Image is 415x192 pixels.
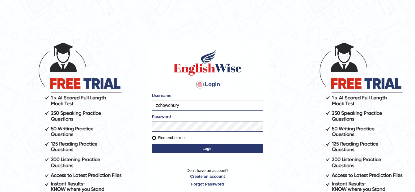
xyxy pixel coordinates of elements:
[152,114,171,120] label: Password
[152,144,263,153] button: Login
[152,173,263,179] a: Create an account
[152,168,263,187] p: Don't have an account?
[172,49,243,76] img: Logo of English Wise sign in for intelligent practice with AI
[152,93,172,98] label: Username
[152,136,156,140] input: Remember me
[152,80,263,89] h4: Login
[152,135,185,141] label: Remember me
[152,181,263,187] a: Forgot Password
